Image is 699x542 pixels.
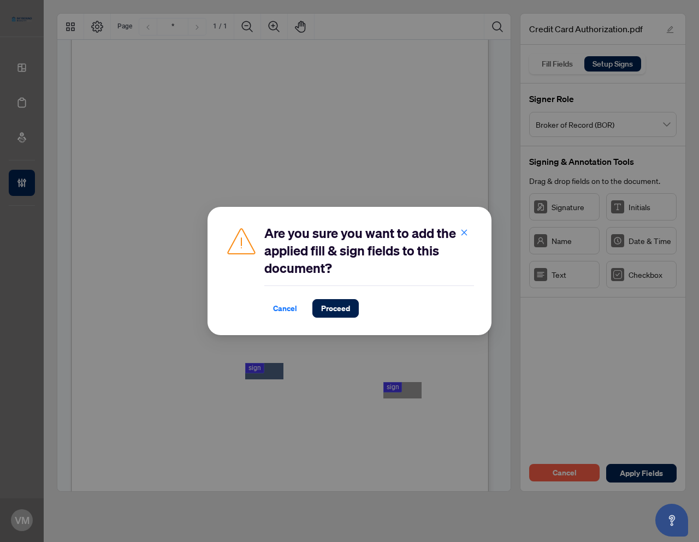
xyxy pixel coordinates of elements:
[460,229,468,236] span: close
[264,299,306,318] button: Cancel
[655,504,688,537] button: Open asap
[312,299,359,318] button: Proceed
[264,224,474,277] h2: Are you sure you want to add the applied fill & sign fields to this document?
[273,300,297,317] span: Cancel
[321,300,350,317] span: Proceed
